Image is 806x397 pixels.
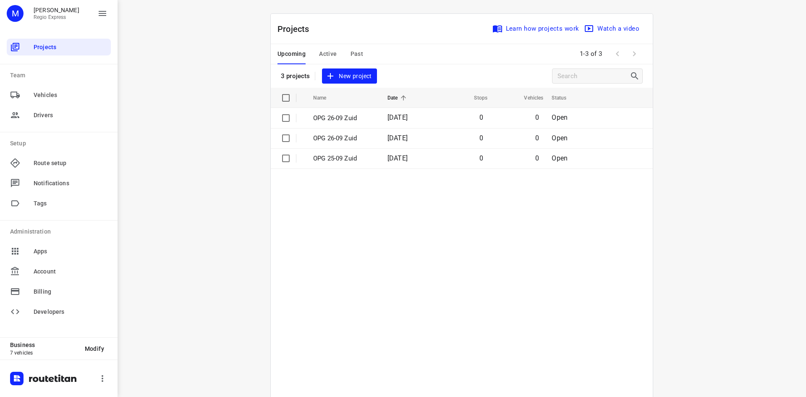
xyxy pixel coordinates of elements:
p: Setup [10,139,111,148]
span: Billing [34,287,107,296]
div: Apps [7,243,111,260]
span: Projects [34,43,107,52]
span: Route setup [34,159,107,168]
span: [DATE] [387,113,408,121]
span: Developers [34,308,107,316]
div: M [7,5,24,22]
p: 3 projects [281,72,310,80]
span: Tags [34,199,107,208]
span: Modify [85,345,104,352]
span: New project [327,71,372,82]
span: Next Page [626,45,643,62]
p: Max Bisseling [34,7,79,13]
span: 0 [535,154,539,162]
p: 7 vehicles [10,350,78,356]
span: 1-3 of 3 [576,45,606,63]
div: Drivers [7,107,111,124]
span: Date [387,93,409,103]
p: Projects [277,23,316,35]
p: Regio Express [34,14,79,20]
button: Modify [78,341,111,356]
p: OPG 25-09 Zuid [313,154,375,163]
div: Developers [7,303,111,320]
div: Search [630,71,642,81]
p: Team [10,71,111,80]
span: Name [313,93,338,103]
p: Administration [10,227,111,236]
span: 0 [479,113,483,121]
span: Status [552,93,577,103]
span: Past [351,49,364,59]
span: Apps [34,247,107,256]
span: 0 [479,134,483,142]
span: Active [319,49,337,59]
span: 0 [535,113,539,121]
span: [DATE] [387,154,408,162]
span: [DATE] [387,134,408,142]
span: 0 [479,154,483,162]
span: 0 [535,134,539,142]
span: Upcoming [277,49,306,59]
span: Notifications [34,179,107,188]
div: Vehicles [7,87,111,103]
span: Previous Page [609,45,626,62]
span: Open [552,154,568,162]
div: Account [7,263,111,280]
div: Route setup [7,155,111,171]
p: OPG 26-09 Zuid [313,134,375,143]
div: Projects [7,39,111,55]
input: Search projects [557,70,630,83]
span: Open [552,134,568,142]
p: Business [10,342,78,348]
div: Tags [7,195,111,212]
span: Stops [463,93,487,103]
div: Notifications [7,175,111,192]
div: Billing [7,283,111,300]
span: Open [552,113,568,121]
span: Vehicles [513,93,543,103]
span: Vehicles [34,91,107,100]
span: Account [34,267,107,276]
span: Drivers [34,111,107,120]
p: OPG 26-09 Zuid [313,113,375,123]
button: New project [322,68,377,84]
